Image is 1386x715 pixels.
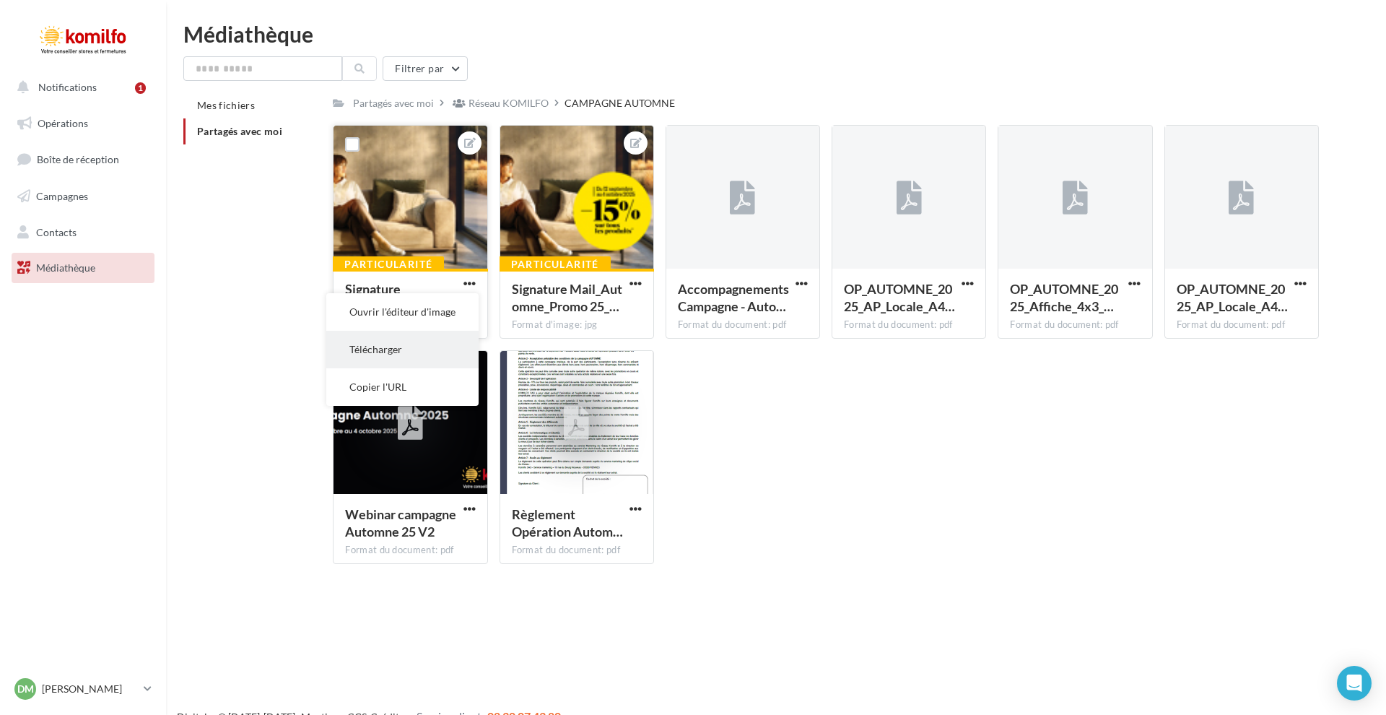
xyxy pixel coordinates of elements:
a: Boîte de réception [9,144,157,175]
a: Médiathèque [9,253,157,283]
div: Open Intercom Messenger [1337,666,1372,701]
span: Notifications [38,81,97,93]
span: Campagnes [36,190,88,202]
a: Opérations [9,108,157,139]
div: Réseau KOMILFO [468,96,549,110]
div: Format du document: pdf [512,544,642,557]
span: Mes fichiers [197,99,255,111]
div: Format du document: pdf [844,318,974,331]
span: Règlement Opération Automne 2025 [512,506,623,539]
span: OP_AUTOMNE_2025_Affiche_4x3_HD [1010,281,1118,314]
button: Ouvrir l'éditeur d'image [326,293,479,331]
button: Notifications 1 [9,72,152,103]
span: Contacts [36,225,77,238]
a: Contacts [9,217,157,248]
button: Copier l'URL [326,368,479,406]
span: OP_AUTOMNE_2025_AP_Locale_A4_Paysage_HD [1177,281,1288,314]
div: Partagés avec moi [353,96,434,110]
div: Format du document: pdf [1010,318,1140,331]
div: Format du document: pdf [345,544,475,557]
div: Format d'image: jpg [512,318,642,331]
div: Format du document: pdf [678,318,808,331]
div: Format du document: pdf [1177,318,1307,331]
span: Boîte de réception [37,153,119,165]
div: Médiathèque [183,23,1369,45]
span: OP_AUTOMNE_2025_AP_Locale_A4_Portrait_HD [844,281,955,314]
a: Campagnes [9,181,157,212]
span: Webinar campagne Automne 25 V2 [345,506,456,539]
span: Médiathèque [36,261,95,274]
button: Télécharger [326,331,479,368]
span: Partagés avec moi [197,125,282,137]
p: [PERSON_NAME] [42,682,138,696]
div: Particularité [500,256,611,272]
a: DM [PERSON_NAME] [12,675,154,703]
span: Signature Mail_Automne_Promo 25_3681x1121 [512,281,622,314]
div: CAMPAGNE AUTOMNE [565,96,675,110]
span: AccompagnementsCampagne - Automne 2025 [678,281,789,314]
button: Filtrer par [383,56,468,81]
div: Particularité [333,256,444,272]
div: 1 [135,82,146,94]
span: Opérations [38,117,88,129]
span: DM [17,682,34,696]
span: Signature Mail_Automne 25_3681x1121 [345,281,457,314]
